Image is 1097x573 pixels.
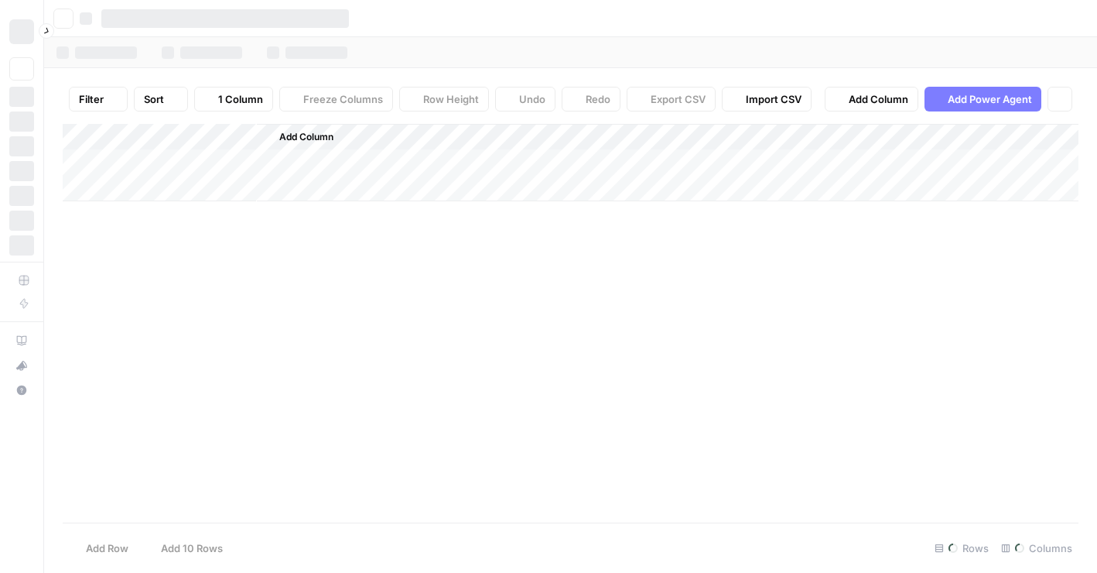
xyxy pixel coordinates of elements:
span: Redo [586,91,610,107]
span: Row Height [423,91,479,107]
button: Import CSV [722,87,812,112]
div: Columns [995,536,1078,561]
button: Redo [562,87,620,112]
button: Sort [134,87,188,112]
button: Filter [69,87,128,112]
button: Freeze Columns [279,87,393,112]
span: Filter [79,91,104,107]
span: Add Column [279,130,333,144]
button: 1 Column [194,87,273,112]
button: Add Row [63,536,138,561]
button: Help + Support [9,378,34,403]
span: Export CSV [651,91,706,107]
button: Add Column [259,127,340,147]
div: Rows [928,536,995,561]
span: Sort [144,91,164,107]
button: Add Column [825,87,918,112]
span: Add Column [849,91,908,107]
span: Add 10 Rows [161,540,223,556]
span: Import CSV [746,91,801,107]
button: Export CSV [627,87,716,112]
span: 1 Column [218,91,263,107]
button: Undo [495,87,555,112]
div: What's new? [10,354,33,377]
span: Freeze Columns [303,91,383,107]
span: Undo [519,91,545,107]
button: Row Height [399,87,489,112]
button: Add Power Agent [924,87,1041,112]
span: Add Row [86,540,128,556]
span: Add Power Agent [948,91,1032,107]
button: Add 10 Rows [138,536,232,561]
a: AirOps Academy [9,328,34,353]
button: What's new? [9,353,34,378]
